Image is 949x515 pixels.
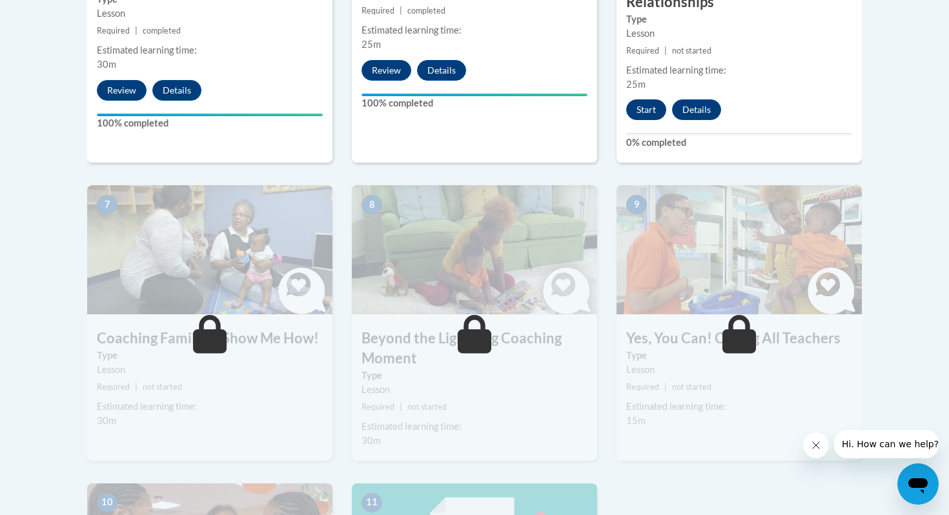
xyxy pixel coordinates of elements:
button: Review [97,80,147,101]
span: not started [672,46,711,56]
span: Required [362,402,394,412]
img: Course Image [352,185,597,314]
img: Course Image [617,185,862,314]
button: Details [152,80,201,101]
div: Lesson [626,26,852,41]
div: Estimated learning time: [97,399,323,414]
span: 15m [626,415,646,426]
button: Details [672,99,721,120]
span: Required [97,382,130,392]
span: Required [97,26,130,35]
span: Required [626,382,659,392]
span: 8 [362,195,382,214]
span: not started [672,382,711,392]
div: Estimated learning time: [97,43,323,57]
div: Estimated learning time: [362,419,587,434]
iframe: Message from company [834,430,939,458]
label: Type [362,369,587,383]
div: Lesson [626,363,852,377]
span: | [400,6,402,15]
div: Lesson [97,6,323,21]
span: 30m [362,435,381,446]
span: not started [407,402,447,412]
div: Your progress [362,94,587,96]
span: 30m [97,415,116,426]
span: 25m [626,79,646,90]
span: 30m [97,59,116,70]
label: 100% completed [362,96,587,110]
span: 7 [97,195,117,214]
label: Type [626,348,852,363]
span: 11 [362,493,382,512]
div: Estimated learning time: [626,63,852,77]
h3: Coaching Families? Show Me How! [87,328,332,348]
iframe: Close message [803,432,829,458]
label: 0% completed [626,136,852,150]
button: Details [417,60,466,81]
span: 10 [97,493,117,512]
span: Required [626,46,659,56]
span: | [135,382,138,392]
span: Required [362,6,394,15]
button: Start [626,99,666,120]
span: 9 [626,195,647,214]
span: completed [407,6,445,15]
button: Review [362,60,411,81]
h3: Beyond the Lightning Coaching Moment [352,328,597,369]
span: 25m [362,39,381,50]
div: Estimated learning time: [626,399,852,414]
span: | [664,46,667,56]
span: completed [143,26,181,35]
div: Your progress [97,114,323,116]
div: Estimated learning time: [362,23,587,37]
label: Type [626,12,852,26]
span: | [135,26,138,35]
span: | [400,402,402,412]
div: Lesson [97,363,323,377]
span: | [664,382,667,392]
div: Lesson [362,383,587,397]
iframe: Button to launch messaging window [897,463,939,505]
label: 100% completed [97,116,323,130]
img: Course Image [87,185,332,314]
span: not started [143,382,182,392]
label: Type [97,348,323,363]
h3: Yes, You Can! Calling All Teachers [617,328,862,348]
